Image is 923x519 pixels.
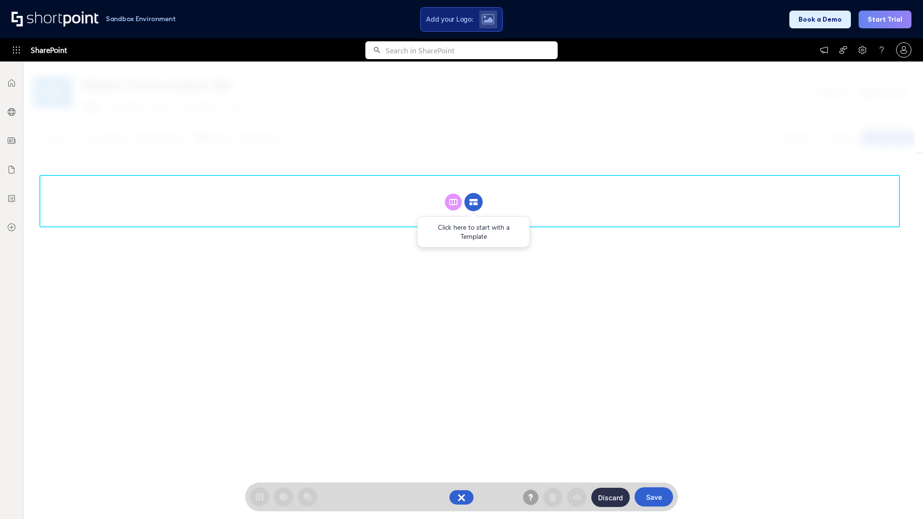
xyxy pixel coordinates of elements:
[31,38,67,62] span: SharePoint
[859,11,911,28] button: Start Trial
[482,14,494,25] img: Upload logo
[789,11,851,28] button: Book a Demo
[635,487,673,507] button: Save
[386,41,558,59] input: Search in SharePoint
[106,16,176,22] h1: Sandbox Environment
[426,15,473,24] span: Add your Logo:
[875,473,923,519] iframe: Chat Widget
[591,488,630,507] button: Discard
